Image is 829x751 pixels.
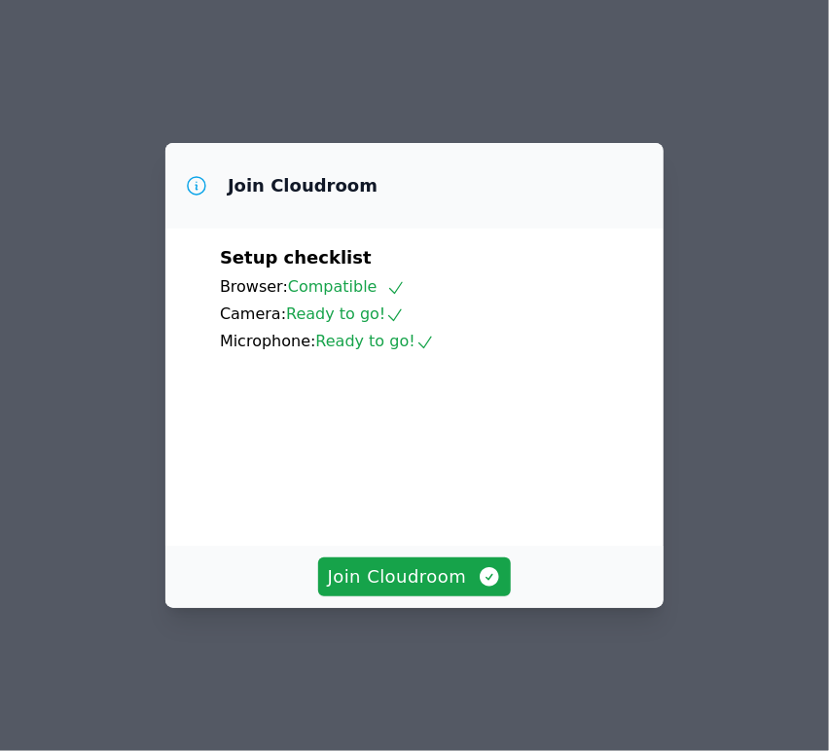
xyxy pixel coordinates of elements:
[318,557,512,596] button: Join Cloudroom
[220,277,288,296] span: Browser:
[316,332,435,350] span: Ready to go!
[328,563,502,590] span: Join Cloudroom
[220,304,286,323] span: Camera:
[220,247,372,268] span: Setup checklist
[228,174,378,197] h3: Join Cloudroom
[220,332,316,350] span: Microphone:
[286,304,405,323] span: Ready to go!
[288,277,406,296] span: Compatible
